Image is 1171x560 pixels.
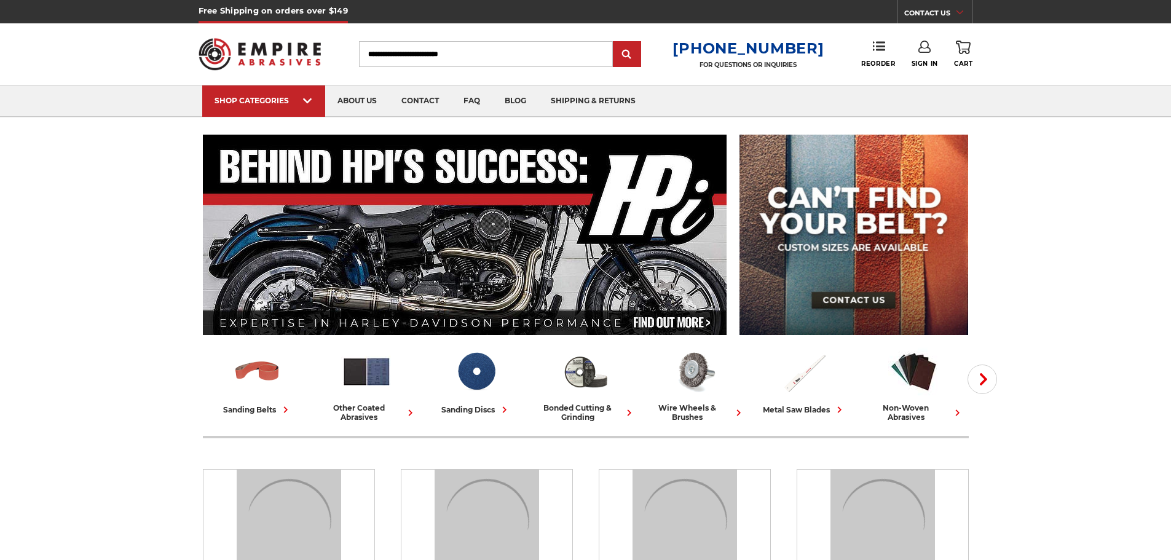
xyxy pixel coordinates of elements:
[538,85,648,117] a: shipping & returns
[669,346,720,397] img: Wire Wheels & Brushes
[441,403,511,416] div: sanding discs
[203,135,727,335] img: Banner for an interview featuring Horsepower Inc who makes Harley performance upgrades featured o...
[451,85,492,117] a: faq
[560,346,611,397] img: Bonded Cutting & Grinding
[427,346,526,416] a: sanding discs
[451,346,502,397] img: Sanding Discs
[864,346,964,422] a: non-woven abrasives
[912,60,938,68] span: Sign In
[536,346,636,422] a: bonded cutting & grinding
[341,346,392,397] img: Other Coated Abrasives
[755,346,854,416] a: metal saw blades
[672,39,824,57] a: [PHONE_NUMBER]
[779,346,830,397] img: Metal Saw Blades
[389,85,451,117] a: contact
[492,85,538,117] a: blog
[763,403,846,416] div: metal saw blades
[199,30,321,78] img: Empire Abrasives
[968,365,997,394] button: Next
[215,96,313,105] div: SHOP CATEGORIES
[325,85,389,117] a: about us
[861,41,895,67] a: Reorder
[954,60,972,68] span: Cart
[317,403,417,422] div: other coated abrasives
[864,403,964,422] div: non-woven abrasives
[954,41,972,68] a: Cart
[317,346,417,422] a: other coated abrasives
[888,346,939,397] img: Non-woven Abrasives
[615,42,639,67] input: Submit
[223,403,292,416] div: sanding belts
[861,60,895,68] span: Reorder
[232,346,283,397] img: Sanding Belts
[904,6,972,23] a: CONTACT US
[536,403,636,422] div: bonded cutting & grinding
[739,135,968,335] img: promo banner for custom belts.
[645,346,745,422] a: wire wheels & brushes
[208,346,307,416] a: sanding belts
[672,61,824,69] p: FOR QUESTIONS OR INQUIRIES
[645,403,745,422] div: wire wheels & brushes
